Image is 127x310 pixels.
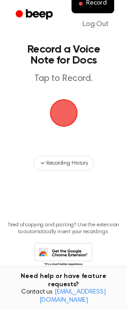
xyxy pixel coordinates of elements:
[7,222,120,235] p: Tired of copying and pasting? Use the extension to automatically insert your recordings.
[46,159,88,167] span: Recording History
[17,73,110,85] p: Tap to Record.
[73,13,118,35] a: Log Out
[33,156,94,171] button: Recording History
[39,289,106,304] a: [EMAIL_ADDRESS][DOMAIN_NAME]
[9,6,61,24] a: Beep
[6,289,121,305] span: Contact us
[50,99,77,127] img: Beep Logo
[17,44,110,66] h1: Record a Voice Note for Docs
